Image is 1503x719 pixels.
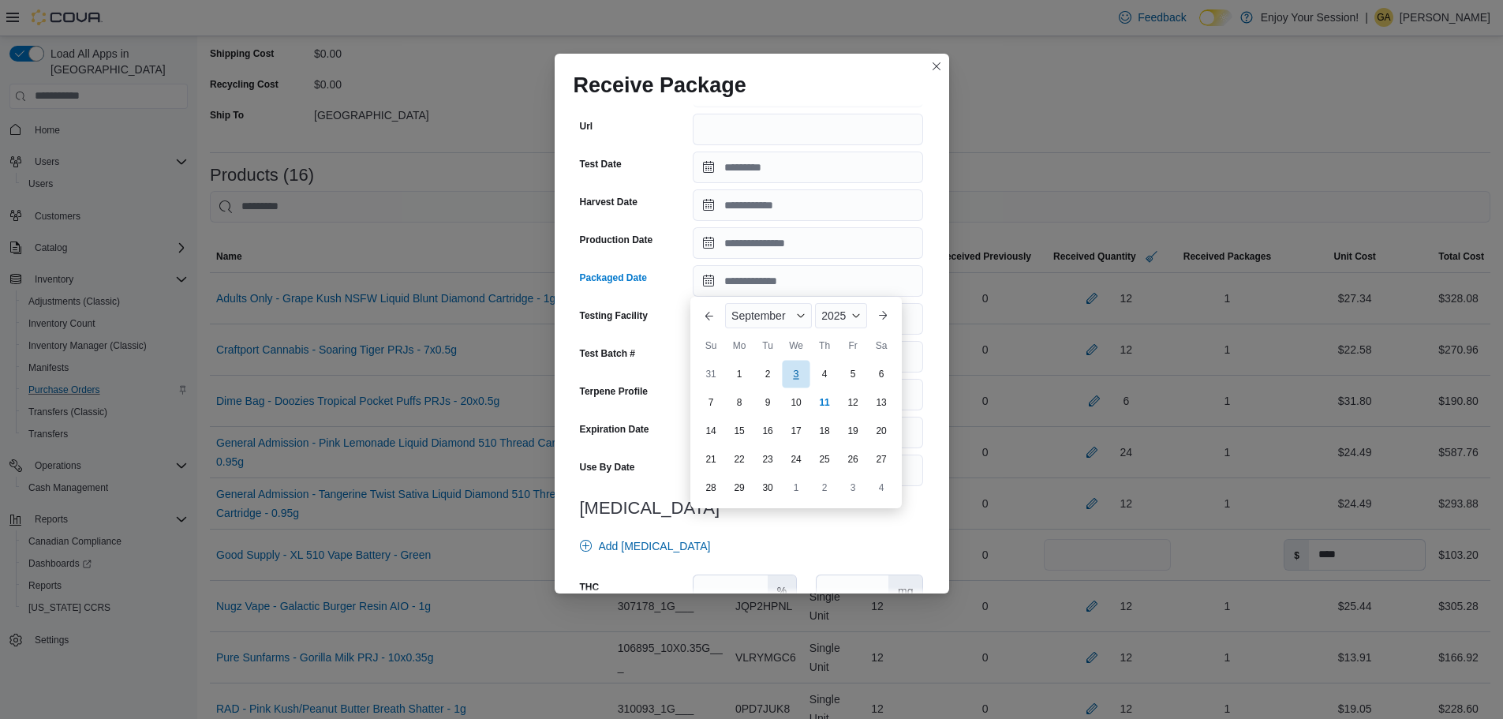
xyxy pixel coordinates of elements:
[698,447,723,472] div: day-21
[782,361,809,388] div: day-3
[580,347,635,360] label: Test Batch #
[869,333,894,358] div: Sa
[870,303,895,328] button: Next month
[698,390,723,415] div: day-7
[693,189,923,221] input: Press the down key to open a popover containing a calendar.
[927,57,946,76] button: Closes this modal window
[755,475,780,500] div: day-30
[783,390,809,415] div: day-10
[580,309,648,322] label: Testing Facility
[869,390,894,415] div: day-13
[840,418,866,444] div: day-19
[580,196,637,208] label: Harvest Date
[869,361,894,387] div: day-6
[697,360,895,502] div: September, 2025
[580,120,593,133] label: Url
[574,73,746,98] h1: Receive Package
[755,418,780,444] div: day-16
[783,418,809,444] div: day-17
[693,265,923,297] input: Press the down key to enter a popover containing a calendar. Press the escape key to close the po...
[812,390,837,415] div: day-11
[725,303,812,328] div: Button. Open the month selector. September is currently selected.
[698,418,723,444] div: day-14
[840,333,866,358] div: Fr
[580,499,924,518] h3: [MEDICAL_DATA]
[693,227,923,259] input: Press the down key to open a popover containing a calendar.
[755,390,780,415] div: day-9
[698,361,723,387] div: day-31
[812,361,837,387] div: day-4
[727,333,752,358] div: Mo
[698,333,723,358] div: Su
[580,461,635,474] label: Use By Date
[840,475,866,500] div: day-3
[599,538,711,554] span: Add [MEDICAL_DATA]
[840,390,866,415] div: day-12
[815,303,867,328] div: Button. Open the year selector. 2025 is currently selected.
[755,333,780,358] div: Tu
[580,271,647,284] label: Packaged Date
[840,361,866,387] div: day-5
[869,418,894,444] div: day-20
[727,390,752,415] div: day-8
[812,333,837,358] div: Th
[580,385,648,398] label: Terpene Profile
[783,333,809,358] div: We
[698,475,723,500] div: day-28
[812,447,837,472] div: day-25
[580,158,622,170] label: Test Date
[869,475,894,500] div: day-4
[580,581,600,594] label: THC
[693,152,923,183] input: Press the down key to open a popover containing a calendar.
[812,418,837,444] div: day-18
[755,447,780,472] div: day-23
[768,575,796,605] div: %
[869,447,894,472] div: day-27
[840,447,866,472] div: day-26
[812,475,837,500] div: day-2
[574,530,717,562] button: Add [MEDICAL_DATA]
[821,309,846,322] span: 2025
[783,475,809,500] div: day-1
[580,234,653,246] label: Production Date
[727,361,752,387] div: day-1
[727,447,752,472] div: day-22
[697,303,722,328] button: Previous Month
[580,423,649,436] label: Expiration Date
[727,475,752,500] div: day-29
[783,447,809,472] div: day-24
[727,418,752,444] div: day-15
[888,575,922,605] div: mg
[755,361,780,387] div: day-2
[731,309,785,322] span: September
